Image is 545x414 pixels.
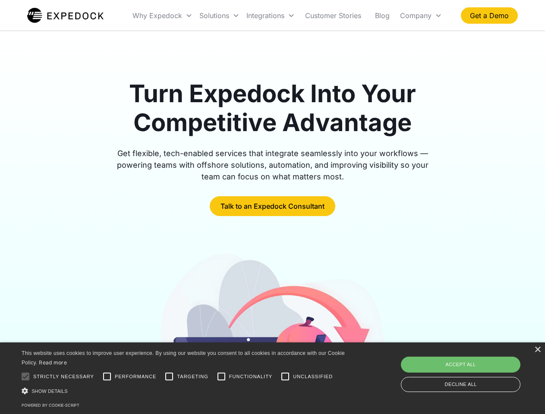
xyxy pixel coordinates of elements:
[397,1,445,30] div: Company
[199,11,229,20] div: Solutions
[107,79,438,137] h1: Turn Expedock Into Your Competitive Advantage
[246,11,284,20] div: Integrations
[229,373,272,380] span: Functionality
[22,386,348,395] div: Show details
[32,389,68,394] span: Show details
[107,147,438,182] div: Get flexible, tech-enabled services that integrate seamlessly into your workflows — powering team...
[368,1,397,30] a: Blog
[298,1,368,30] a: Customer Stories
[243,1,298,30] div: Integrations
[27,7,104,24] img: Expedock Logo
[33,373,94,380] span: Strictly necessary
[177,373,208,380] span: Targeting
[196,1,243,30] div: Solutions
[115,373,157,380] span: Performance
[132,11,182,20] div: Why Expedock
[27,7,104,24] a: home
[401,321,545,414] iframe: Chat Widget
[129,1,196,30] div: Why Expedock
[461,7,518,24] a: Get a Demo
[22,403,79,408] a: Powered by cookie-script
[210,196,335,216] a: Talk to an Expedock Consultant
[39,359,67,366] a: Read more
[400,11,432,20] div: Company
[22,350,345,366] span: This website uses cookies to improve user experience. By using our website you consent to all coo...
[293,373,333,380] span: Unclassified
